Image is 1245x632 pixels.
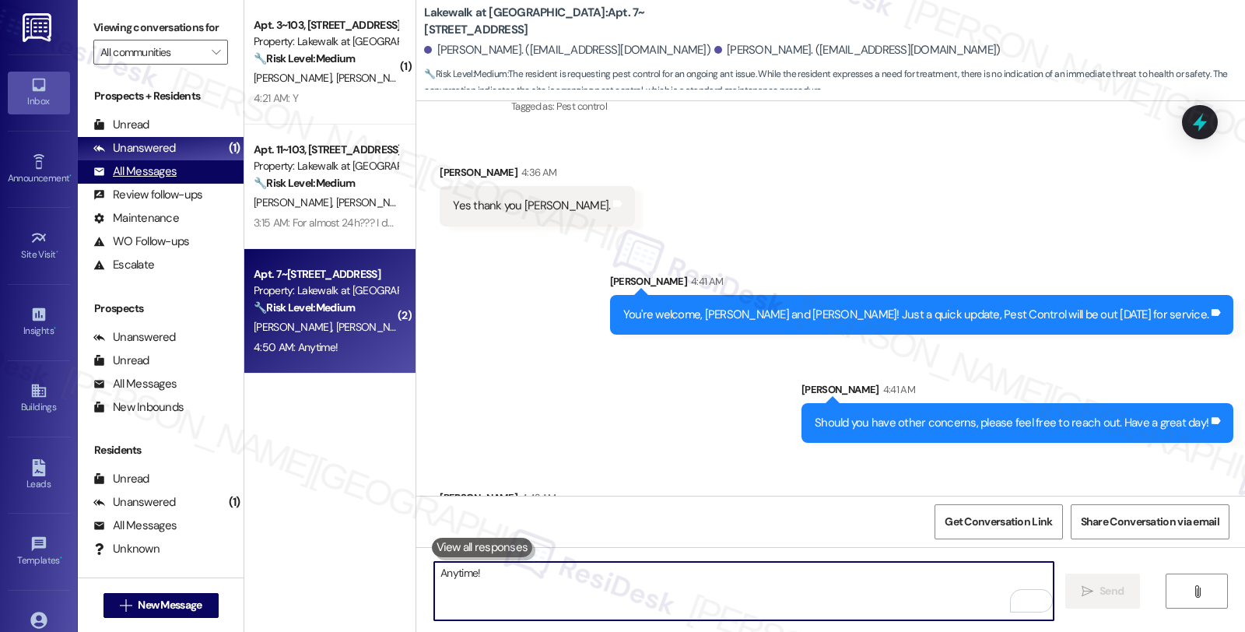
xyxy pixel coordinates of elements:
div: Apt. 11~103, [STREET_ADDRESS] [254,142,398,158]
span: [PERSON_NAME] Dos [PERSON_NAME] Bahia [336,195,542,209]
span: [PERSON_NAME] [254,195,336,209]
button: Get Conversation Link [935,504,1062,539]
div: Prospects + Residents [78,88,244,104]
textarea: To enrich screen reader interactions, please activate Accessibility in Grammarly extension settings [434,562,1054,620]
div: Unanswered [93,494,176,511]
span: Pest control [556,100,607,113]
button: New Message [103,593,219,618]
img: ResiDesk Logo [23,13,54,42]
div: [PERSON_NAME] [440,490,608,511]
strong: 🔧 Risk Level: Medium [254,51,355,65]
div: 4:42 AM [517,490,556,506]
div: 4:41 AM [687,273,723,290]
label: Viewing conversations for [93,16,228,40]
div: Should you have other concerns, please feel free to reach out. Have a great day! [815,415,1208,431]
div: [PERSON_NAME]. ([EMAIL_ADDRESS][DOMAIN_NAME]) [714,42,1001,58]
strong: 🔧 Risk Level: Medium [424,68,507,80]
strong: 🔧 Risk Level: Medium [254,176,355,190]
div: (1) [225,136,244,160]
div: You're welcome, [PERSON_NAME] and [PERSON_NAME]! Just a quick update, Pest Control will be out [D... [623,307,1209,323]
span: • [56,247,58,258]
div: 3:15 AM: For almost 24h??? I do not believe it is allowed for guests according with the condomini... [254,216,717,230]
div: Yes thank you [PERSON_NAME]. [453,198,610,214]
div: 4:36 AM [517,164,556,181]
div: 4:21 AM: Y [254,91,298,105]
div: Unanswered [93,140,176,156]
div: Property: Lakewalk at [GEOGRAPHIC_DATA] [254,158,398,174]
span: [PERSON_NAME] [254,320,336,334]
div: All Messages [93,376,177,392]
div: Escalate [93,257,154,273]
div: All Messages [93,163,177,180]
div: Property: Lakewalk at [GEOGRAPHIC_DATA] [254,283,398,299]
a: Templates • [8,531,70,573]
span: : The resident is requesting pest control for an ongoing ant issue. While the resident expresses ... [424,66,1245,100]
span: [PERSON_NAME] [336,71,414,85]
div: All Messages [93,518,177,534]
div: Property: Lakewalk at [GEOGRAPHIC_DATA] [254,33,398,50]
div: Apt. 7~[STREET_ADDRESS] [254,266,398,283]
span: • [54,323,56,334]
div: [PERSON_NAME] [440,164,635,186]
div: Review follow-ups [93,187,202,203]
div: Residents [78,442,244,458]
a: Inbox [8,72,70,114]
i:  [1191,585,1203,598]
span: • [60,553,62,564]
button: Share Conversation via email [1071,504,1229,539]
div: Prospects [78,300,244,317]
strong: 🔧 Risk Level: Medium [254,300,355,314]
span: Share Conversation via email [1081,514,1219,530]
span: [PERSON_NAME] [336,320,414,334]
div: (1) [225,490,244,514]
div: Unanswered [93,329,176,346]
div: Maintenance [93,210,179,226]
a: Site Visit • [8,225,70,267]
a: Buildings [8,377,70,420]
div: Unread [93,353,149,369]
span: Send [1099,583,1124,599]
input: All communities [100,40,203,65]
div: Unread [93,471,149,487]
i:  [120,599,132,612]
i:  [1082,585,1093,598]
div: Unknown [93,541,160,557]
div: [PERSON_NAME] [610,273,1234,295]
span: [PERSON_NAME] [254,71,336,85]
div: WO Follow-ups [93,233,189,250]
span: New Message [138,597,202,613]
div: [PERSON_NAME]. ([EMAIL_ADDRESS][DOMAIN_NAME]) [424,42,710,58]
div: Tagged as: [511,95,1233,118]
div: New Inbounds [93,399,184,416]
a: Leads [8,455,70,497]
div: 4:41 AM [879,381,915,398]
span: • [69,170,72,181]
button: Send [1065,574,1141,609]
b: Lakewalk at [GEOGRAPHIC_DATA]: Apt. 7~[STREET_ADDRESS] [424,5,735,38]
div: Apt. 3~103, [STREET_ADDRESS] [254,17,398,33]
div: Unread [93,117,149,133]
div: [PERSON_NAME] [801,381,1233,403]
i:  [212,46,220,58]
div: 4:50 AM: Anytime! [254,340,338,354]
a: Insights • [8,301,70,343]
span: Get Conversation Link [945,514,1052,530]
